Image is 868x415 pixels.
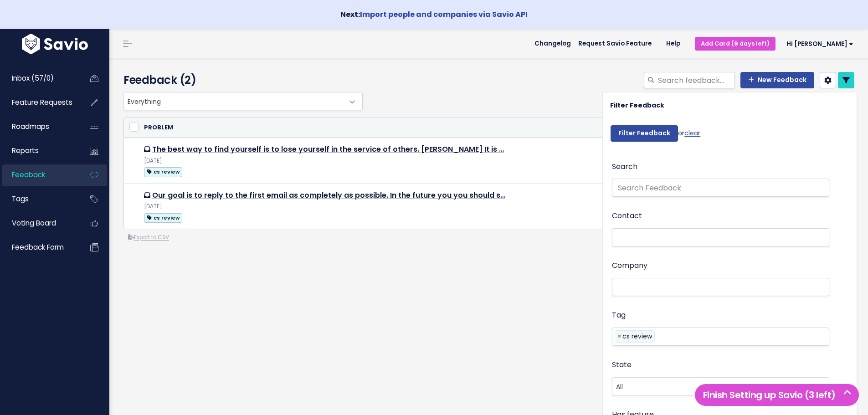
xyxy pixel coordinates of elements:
[657,72,735,88] input: Search feedback...
[611,121,700,151] div: or
[144,166,182,177] a: cs review
[786,41,853,47] span: Hi [PERSON_NAME]
[776,37,861,51] a: Hi [PERSON_NAME]
[12,97,72,107] span: Feature Requests
[144,213,182,223] span: cs review
[139,118,697,138] th: Problem
[2,213,76,234] a: Voting Board
[12,170,45,179] span: Feedback
[2,140,76,161] a: Reports
[12,146,39,155] span: Reports
[2,68,76,89] a: Inbox (57/0)
[128,234,169,241] a: Export to CSV
[612,359,632,372] label: State
[571,37,659,51] a: Request Savio Feature
[699,388,855,402] h5: Finish Setting up Savio (3 left)
[612,179,829,197] input: Search Feedback
[612,160,637,174] label: Search
[612,210,642,223] label: Contact
[152,190,505,200] a: Our goal is to reply to the first email as completely as possible. In the future you you should s…
[2,116,76,137] a: Roadmaps
[534,41,571,47] span: Changelog
[152,144,504,154] a: The best way to find yourself is to lose yourself in the service of others. [PERSON_NAME] It is …
[144,212,182,223] a: cs review
[740,72,814,88] a: New Feedback
[123,92,363,110] span: Everything
[12,242,64,252] span: Feedback form
[144,202,692,211] div: [DATE]
[144,156,692,166] div: [DATE]
[360,9,528,20] a: Import people and companies via Savio API
[612,309,626,322] label: Tag
[612,377,829,395] span: All
[2,164,76,185] a: Feedback
[20,34,90,54] img: logo-white.9d6f32f41409.svg
[12,218,56,228] span: Voting Board
[617,331,621,342] span: ×
[612,259,647,272] label: Company
[2,189,76,210] a: Tags
[615,330,655,343] li: cs review
[340,9,528,20] strong: Next:
[12,194,29,204] span: Tags
[2,237,76,258] a: Feedback form
[611,125,678,142] input: Filter Feedback
[12,122,49,131] span: Roadmaps
[2,92,76,113] a: Feature Requests
[610,101,664,110] strong: Filter Feedback
[659,37,688,51] a: Help
[684,128,700,138] a: clear
[612,378,811,395] span: All
[12,73,54,83] span: Inbox (57/0)
[123,72,358,88] h4: Feedback (2)
[695,37,776,50] a: Add Card (9 days left)
[144,167,182,177] span: cs review
[124,92,344,110] span: Everything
